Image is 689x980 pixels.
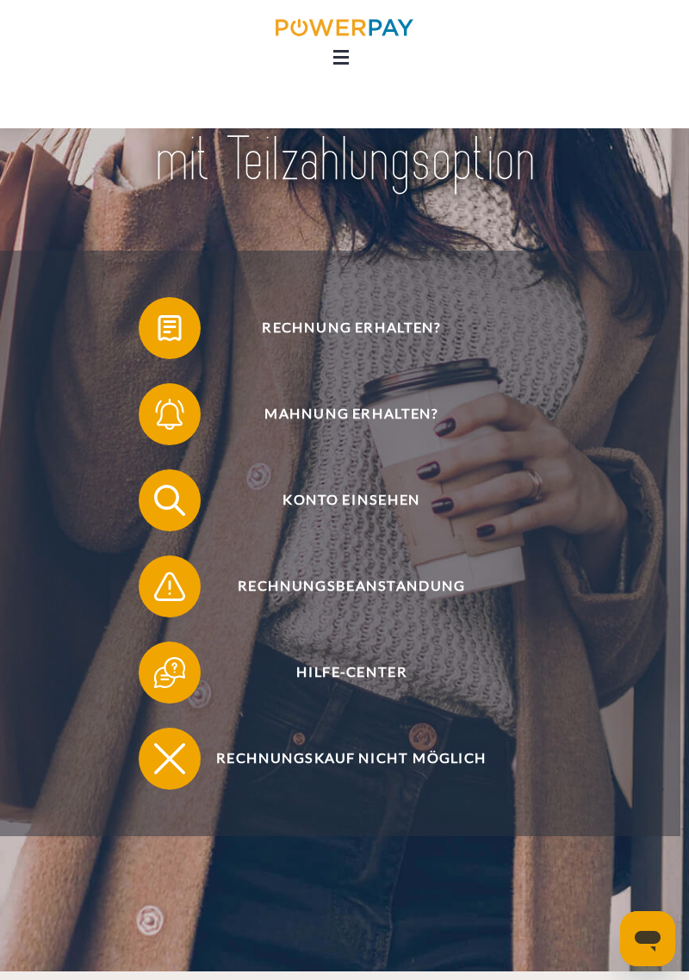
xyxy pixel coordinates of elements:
[151,739,189,778] img: qb_close.svg
[162,469,542,531] span: Konto einsehen
[162,728,542,790] span: Rechnungskauf nicht möglich
[139,469,542,531] button: Konto einsehen
[139,297,542,359] button: Rechnung erhalten?
[116,466,564,535] a: Konto einsehen
[151,567,189,605] img: qb_warning.svg
[139,728,542,790] button: Rechnungskauf nicht möglich
[151,394,189,433] img: qb_bell.svg
[162,642,542,704] span: Hilfe-Center
[162,383,542,445] span: Mahnung erhalten?
[116,380,564,449] a: Mahnung erhalten?
[116,724,564,793] a: Rechnungskauf nicht möglich
[620,911,675,966] iframe: Schaltfläche zum Öffnen des Messaging-Fensters; Konversation läuft
[151,653,189,692] img: qb_help.svg
[116,552,564,621] a: Rechnungsbeanstandung
[116,294,564,363] a: Rechnung erhalten?
[162,555,542,617] span: Rechnungsbeanstandung
[139,555,542,617] button: Rechnungsbeanstandung
[162,297,542,359] span: Rechnung erhalten?
[276,19,414,36] img: logo-powerpay.svg
[151,308,189,347] img: qb_bill.svg
[139,383,542,445] button: Mahnung erhalten?
[139,642,542,704] button: Hilfe-Center
[116,638,564,707] a: Hilfe-Center
[151,481,189,519] img: qb_search.svg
